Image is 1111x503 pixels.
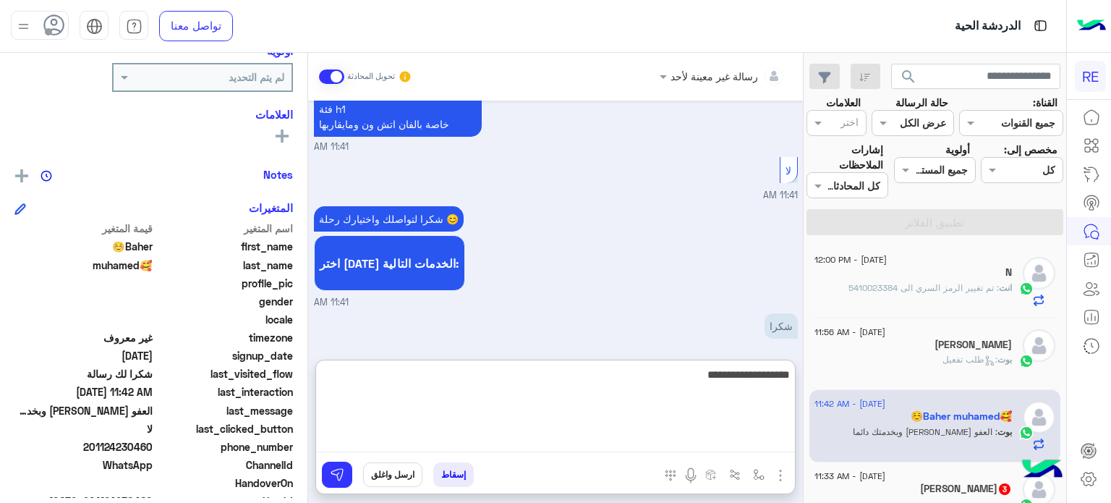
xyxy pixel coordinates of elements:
[156,330,294,345] span: timezone
[14,294,153,309] span: null
[14,221,153,236] span: قيمة المتغير
[723,462,747,486] button: Trigger scenario
[699,462,723,486] button: create order
[911,410,1012,423] h5: ☺️Baher muhamed🥰
[705,469,717,481] img: create order
[772,467,789,484] img: send attachment
[900,68,917,85] span: search
[1023,257,1055,289] img: defaultAdmin.png
[156,384,294,400] span: last_interaction
[14,475,153,491] span: null
[14,17,33,35] img: profile
[119,11,148,41] a: tab
[156,366,294,381] span: last_visited_flow
[763,190,798,200] span: 11:41 AM
[156,439,294,455] span: phone_number
[1019,282,1034,296] img: WhatsApp
[814,253,887,266] span: [DATE] - 12:00 PM
[891,64,927,95] button: search
[14,239,153,254] span: ☺️Baher
[999,282,1012,293] span: انت
[1005,266,1012,279] h5: N
[330,468,344,482] img: send message
[945,142,970,157] label: أولوية
[347,71,395,83] small: تحويل المحادثة
[249,201,293,214] h6: المتغيرات
[14,348,153,363] span: 2025-08-11T08:39:26.312Z
[1075,61,1106,92] div: RE
[156,239,294,254] span: first_name
[156,258,294,273] span: last_name
[314,296,349,310] span: 11:41 AM
[156,348,294,363] span: signup_date
[14,330,153,345] span: غير معروف
[433,462,474,487] button: إسقاط
[753,469,765,481] img: select flow
[314,140,349,154] span: 11:41 AM
[1004,142,1057,157] label: مخصص إلى:
[156,475,294,491] span: HandoverOn
[363,462,422,487] button: ارسل واغلق
[665,470,676,481] img: make a call
[159,11,233,41] a: تواصل معنا
[156,457,294,473] span: ChannelId
[1023,401,1055,434] img: defaultAdmin.png
[729,469,741,481] img: Trigger scenario
[1019,426,1034,440] img: WhatsApp
[320,256,460,270] span: اختر [DATE] الخدمات التالية:
[314,206,464,232] p: 11/8/2025, 11:41 AM
[156,221,294,236] span: اسم المتغير
[15,169,28,182] img: add
[156,294,294,309] span: gender
[826,95,861,110] label: العلامات
[840,114,861,133] div: اختر
[86,18,103,35] img: tab
[895,95,948,110] label: حالة الرسالة
[14,312,153,327] span: null
[156,403,294,418] span: last_message
[14,439,153,455] span: 201124230460
[1031,17,1050,35] img: tab
[14,403,153,418] span: العفو عزيزي وبخدمتك دائما
[997,426,1012,437] span: بوت
[14,421,153,436] span: لا
[156,421,294,436] span: last_clicked_button
[156,312,294,327] span: locale
[156,276,294,291] span: profile_pic
[14,258,153,273] span: muhamed🥰
[14,366,153,381] span: شكرا لك رسالة
[1017,445,1068,496] img: hulul-logo.png
[14,457,153,473] span: 2
[806,209,1063,235] button: تطبيق الفلاتر
[1019,354,1034,368] img: WhatsApp
[1033,95,1057,110] label: القناة:
[997,354,1012,365] span: بوت
[263,168,293,181] h6: Notes
[814,326,885,339] span: [DATE] - 11:56 AM
[999,483,1010,495] span: 3
[942,354,997,365] span: : طلب تفعيل
[1023,329,1055,362] img: defaultAdmin.png
[814,470,885,483] span: [DATE] - 11:33 AM
[1077,11,1106,41] img: Logo
[806,142,883,173] label: إشارات الملاحظات
[14,108,293,121] h6: العلامات
[682,467,699,484] img: send voice note
[920,483,1012,495] h5: ابو وليد
[14,384,153,400] span: 2025-08-11T08:42:25.572Z
[765,313,798,339] p: 11/8/2025, 11:42 AM
[853,426,997,437] span: العفو عزيزي وبخدمتك دائما
[814,397,885,410] span: [DATE] - 11:42 AM
[747,462,771,486] button: select flow
[126,18,142,35] img: tab
[786,164,791,177] span: لا
[935,339,1012,351] h5: ابو فيصل
[955,17,1021,36] p: الدردشة الحية
[41,170,52,182] img: notes
[848,282,999,293] span: تم تغيير الرمز السري الى 5410023384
